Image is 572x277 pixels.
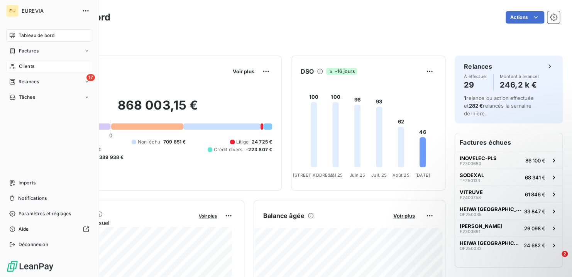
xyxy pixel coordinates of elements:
[97,154,124,161] span: -389 938 €
[460,155,497,161] span: INOVELEC-PLS
[460,195,481,200] span: F2400758
[464,95,466,101] span: 1
[371,172,387,178] tspan: Juil. 25
[233,68,254,74] span: Voir plus
[196,212,219,219] button: Voir plus
[19,32,54,39] span: Tableau de bord
[525,157,545,164] span: 86 100 €
[44,98,272,121] h2: 868 003,15 €
[464,95,534,117] span: relance ou action effectuée et relancés la semaine dernière.
[464,62,492,71] h6: Relances
[460,161,481,166] span: F2300650
[455,186,562,203] button: VITRUVEF240075861 846 €
[19,241,48,248] span: Déconnexion
[263,211,305,220] h6: Balance âgée
[6,260,54,272] img: Logo LeanPay
[301,67,314,76] h6: DSO
[252,138,272,145] span: 24 725 €
[138,138,160,145] span: Non-échu
[391,212,417,219] button: Voir plus
[328,172,343,178] tspan: Mai 25
[44,219,193,227] span: Chiffre d'affaires mensuel
[464,79,487,91] h4: 29
[460,189,483,195] span: VITRUVE
[455,169,562,186] button: SODEXALTF25013368 341 €
[22,8,77,14] span: EUREVIA
[562,251,568,257] span: 2
[19,78,39,85] span: Relances
[500,74,539,79] span: Montant à relancer
[18,195,47,202] span: Notifications
[19,63,34,70] span: Clients
[460,172,484,178] span: SODEXAL
[546,251,564,269] iframe: Intercom live chat
[455,152,562,169] button: INOVELEC-PLSF230065086 100 €
[246,146,272,153] span: -223 807 €
[109,132,112,138] span: 0
[19,210,71,217] span: Paramètres et réglages
[525,191,545,198] span: 61 846 €
[236,138,249,145] span: Litige
[418,202,572,256] iframe: Intercom notifications message
[6,5,19,17] div: EU
[392,172,409,178] tspan: Août 25
[500,79,539,91] h4: 246,2 k €
[506,11,544,24] button: Actions
[349,172,365,178] tspan: Juin 25
[464,74,487,79] span: À effectuer
[230,68,257,75] button: Voir plus
[163,138,186,145] span: 709 851 €
[19,179,36,186] span: Imports
[415,172,430,178] tspan: [DATE]
[455,133,562,152] h6: Factures échues
[86,74,95,81] span: 17
[326,68,357,75] span: -16 jours
[19,47,39,54] span: Factures
[199,213,217,219] span: Voir plus
[393,213,415,219] span: Voir plus
[19,94,35,101] span: Tâches
[6,223,92,235] a: Aide
[525,174,545,181] span: 68 341 €
[293,172,335,178] tspan: [STREET_ADDRESS]
[214,146,243,153] span: Crédit divers
[469,103,483,109] span: 282 €
[19,226,29,233] span: Aide
[460,178,480,183] span: TF250133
